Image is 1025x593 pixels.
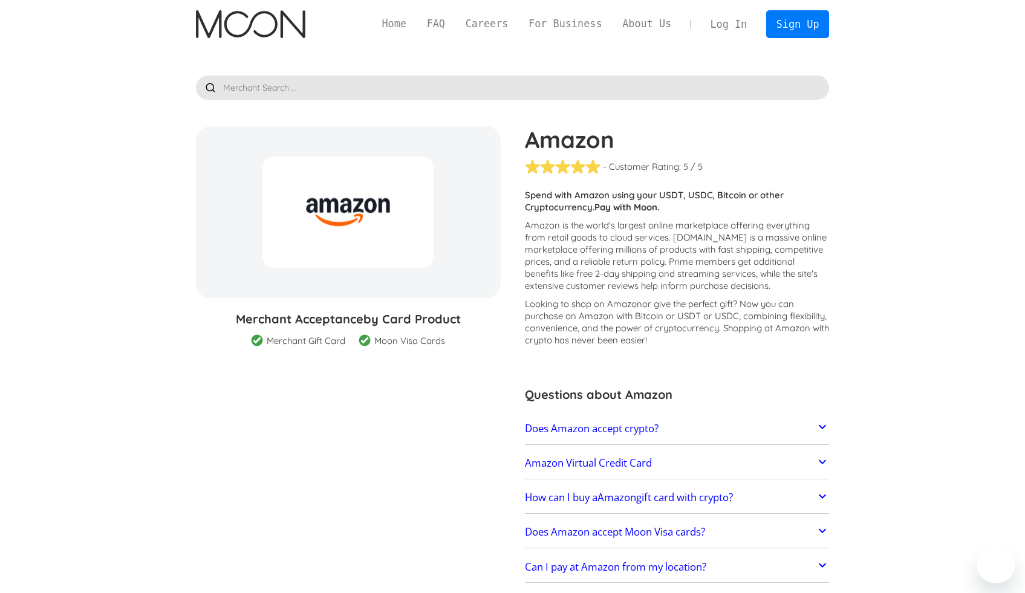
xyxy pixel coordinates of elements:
[691,161,703,173] div: / 5
[374,335,445,347] div: Moon Visa Cards
[196,310,501,328] h3: Merchant Acceptance
[363,311,461,326] span: by Card Product
[594,201,660,213] strong: Pay with Moon.
[525,450,830,476] a: Amazon Virtual Credit Card
[525,416,830,441] a: Does Amazon accept crypto?
[525,485,830,510] a: How can I buy aAmazongift card with crypto?
[597,490,636,504] span: Amazon
[455,16,518,31] a: Careers
[525,526,705,538] h2: Does Amazon accept Moon Visa cards?
[196,10,305,38] a: home
[525,126,830,153] h1: Amazon
[700,11,757,37] a: Log In
[196,10,305,38] img: Moon Logo
[766,10,829,37] a: Sign Up
[525,561,706,573] h2: Can I pay at Amazon from my location?
[525,554,830,580] a: Can I pay at Amazon from my location?
[603,161,681,173] div: - Customer Rating:
[683,161,688,173] div: 5
[372,16,417,31] a: Home
[196,76,830,100] input: Merchant Search ...
[525,457,652,469] h2: Amazon Virtual Credit Card
[525,189,830,213] p: Spend with Amazon using your USDT, USDC, Bitcoin or other Cryptocurrency.
[518,16,612,31] a: For Business
[977,545,1015,583] iframe: Кнопка запуска окна обмена сообщениями
[525,386,830,404] h3: Questions about Amazon
[525,298,830,346] p: Looking to shop on Amazon ? Now you can purchase on Amazon with Bitcoin or USDT or USDC, combinin...
[642,298,733,309] span: or give the perfect gift
[525,423,659,435] h2: Does Amazon accept crypto?
[612,16,682,31] a: About Us
[525,520,830,545] a: Does Amazon accept Moon Visa cards?
[525,491,733,504] h2: How can I buy a gift card with crypto?
[525,219,830,292] p: Amazon is the world's largest online marketplace offering everything from retail goods to cloud s...
[267,335,345,347] div: Merchant Gift Card
[417,16,455,31] a: FAQ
